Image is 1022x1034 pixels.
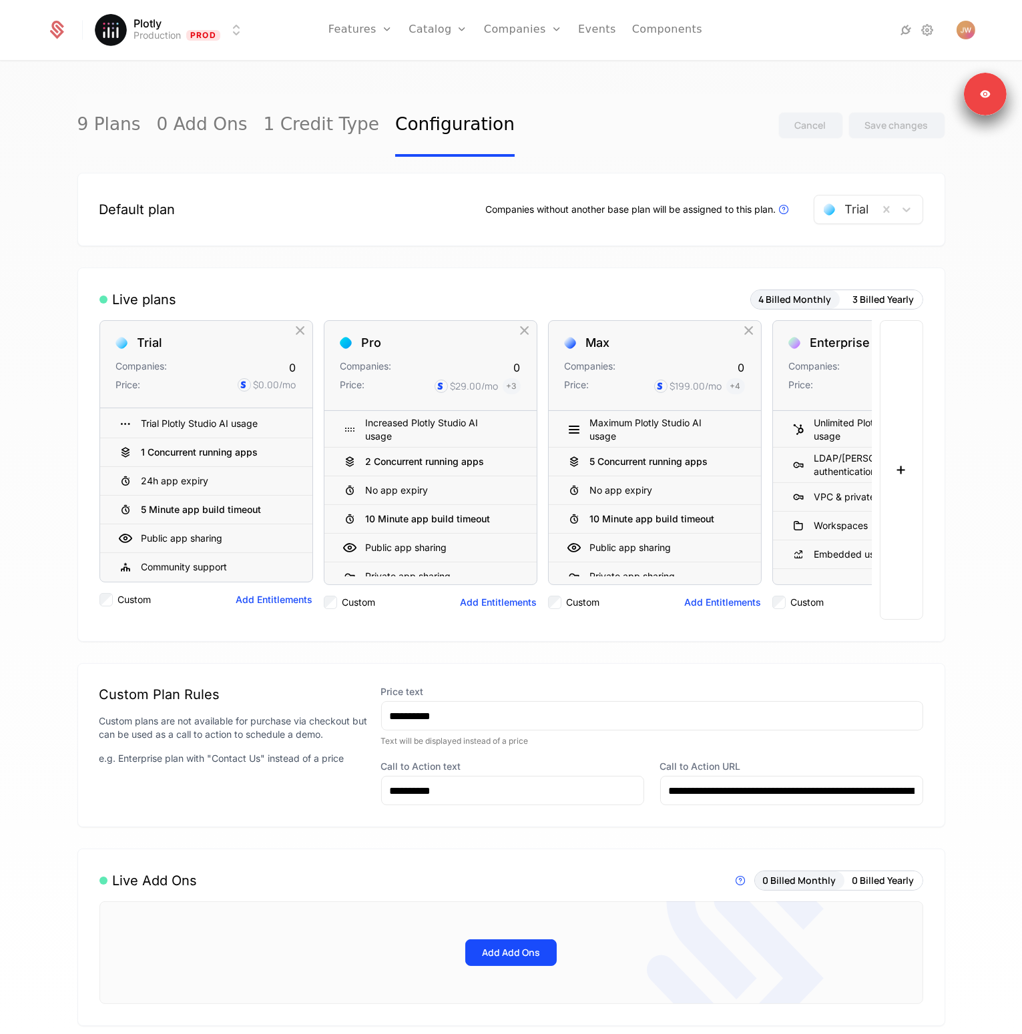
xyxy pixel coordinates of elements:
div: Trial [138,337,163,349]
div: Unlimited Plotly Studio AI usage [773,412,985,448]
label: Custom [118,593,152,606]
div: VPC & private networks [814,490,919,504]
img: Plotly [95,14,127,46]
div: Enterprise [810,337,870,349]
label: Call to Action URL [660,760,923,773]
div: Public app sharing [100,524,312,553]
div: Public app sharing [142,532,223,545]
button: 0 Billed Monthly [755,871,844,890]
div: Hide Entitlement [734,421,750,438]
div: Workspaces [814,519,868,532]
button: Cancel [778,112,843,139]
div: Hide Entitlement [510,453,526,470]
div: TrialCompanies:0Price:$0.00/moTrial Plotly Studio AI usage1 Concurrent running apps24h app expiry... [99,320,313,620]
button: Open user button [957,21,975,39]
div: Public app sharing [366,541,447,554]
div: Hide Entitlement [510,539,526,556]
div: Community support [100,553,312,582]
div: 2 Concurrent running apps [324,448,537,476]
div: Pro [362,337,382,349]
div: No app expiry [366,484,429,497]
div: No app expiry [549,476,761,505]
div: Trial Plotly Studio AI usage [142,417,258,430]
div: Companies: [789,360,840,376]
label: Call to Action text [381,760,644,773]
div: Price: [789,378,814,394]
div: Workspaces [773,512,985,540]
div: Private app sharing [590,570,676,583]
a: 0 Add Ons [157,94,248,157]
label: Custom [791,596,824,609]
label: Price text [381,685,923,698]
div: 10 Minute app build timeout [590,514,715,524]
div: 5 Concurrent running apps [590,457,708,466]
div: 10 Minute app build timeout [549,505,761,534]
div: Default plan [99,200,176,219]
div: Text will be displayed instead of a price [381,736,923,746]
a: 1 Credit Type [264,94,380,157]
div: LDAP/[PERSON_NAME]/OIDC authentication [814,452,953,478]
span: + 4 [726,378,745,394]
div: Hide Entitlement [286,501,302,518]
div: 10 Minute app build timeout [366,514,491,524]
a: Settings [919,22,935,38]
div: Hide Entitlement [734,510,750,528]
button: Add Add Ons [465,939,557,966]
div: Cancel [795,119,826,132]
a: Configuration [395,94,515,157]
div: Live Add Ons [99,871,198,890]
button: Select environment [99,15,244,45]
div: Hide Entitlement [734,568,750,585]
div: Live plans [99,290,177,309]
div: 24h app expiry [100,467,312,496]
button: 0 Billed Yearly [844,871,923,890]
div: LDAP/[PERSON_NAME]/OIDC authentication [773,448,985,483]
div: Hide Entitlement [286,558,302,576]
div: $29.00 /mo [451,380,499,393]
button: Add Entitlements [461,596,537,609]
div: Price: [116,378,141,392]
div: Private app sharing [366,570,451,583]
div: Maximum Plotly Studio AI usage [590,416,729,443]
label: Custom [567,596,600,609]
div: Increased Plotly Studio AI usage [366,416,505,443]
div: Private app sharing [549,562,761,591]
div: Hide Entitlement [286,530,302,547]
div: Increased Plotly Studio AI usage [324,412,537,448]
button: 4 Billed Monthly [751,290,840,309]
div: Companies: [565,360,616,376]
button: Add Entitlements [685,596,762,609]
h1: Custom Plan Rules [99,685,370,704]
div: VPC & private networks [773,483,985,512]
div: Hide Entitlement [286,472,302,490]
p: Custom plans are not available for purchase via checkout but can be used as a call to action to s... [99,714,370,741]
div: Companies without another base plan will be assigned to this plan. [486,201,792,217]
div: Hide Entitlement [734,453,750,470]
div: No app expiry [324,476,537,505]
a: 9 Plans [77,94,141,157]
button: Add Entitlements [236,593,313,606]
div: Maximum Plotly Studio AI usage [549,412,761,448]
div: 10 Minute app build timeout [324,505,537,534]
div: 0 [738,360,745,376]
div: Trial Plotly Studio AI usage [100,410,312,438]
button: Save changes [848,112,945,139]
div: Price: [565,378,589,394]
div: $199.00 /mo [670,380,722,393]
div: Companies: [116,360,168,376]
div: ProCompanies:0Price:$29.00/mo+3Increased Plotly Studio AI usage2 Concurrent running appsNo app ex... [324,320,537,620]
div: Hide Entitlement [510,482,526,499]
div: Companies: [340,360,392,376]
div: Embedded usage analytics [814,548,933,561]
div: Save changes [865,119,929,132]
label: Custom [342,596,376,609]
div: EnterpriseCompanies:Price:Unlimited Plotly Studio AI usageLDAP/[PERSON_NAME]/OIDC authenticationV... [772,320,986,620]
span: Prod [186,30,220,41]
div: Hide Entitlement [734,539,750,556]
div: Hide Entitlement [510,568,526,585]
div: 0 [514,360,521,376]
div: Unlimited Plotly Studio AI usage [814,416,953,443]
div: Hide Entitlement [510,421,526,438]
div: 1 Concurrent running apps [142,448,258,457]
div: 2 Concurrent running apps [366,457,485,466]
